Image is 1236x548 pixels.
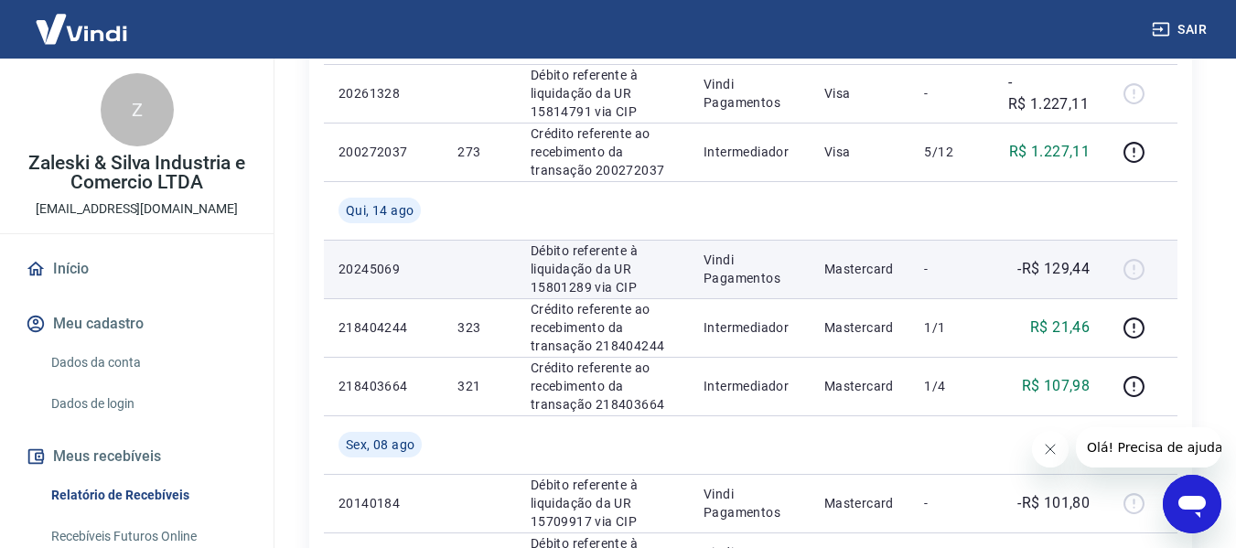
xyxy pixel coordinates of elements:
p: Crédito referente ao recebimento da transação 200272037 [531,124,674,179]
button: Sair [1148,13,1214,47]
p: Intermediador [704,143,795,161]
p: 1/4 [924,377,978,395]
p: R$ 1.227,11 [1009,141,1090,163]
p: Débito referente à liquidação da UR 15814791 via CIP [531,66,674,121]
p: 218403664 [339,377,428,395]
p: Mastercard [824,318,896,337]
p: R$ 107,98 [1022,375,1091,397]
p: - [924,84,978,102]
p: 273 [457,143,500,161]
p: 20140184 [339,494,428,512]
p: Mastercard [824,260,896,278]
iframe: Fechar mensagem [1032,431,1069,467]
a: Dados de login [44,385,252,423]
a: Relatório de Recebíveis [44,477,252,514]
p: Crédito referente ao recebimento da transação 218404244 [531,300,674,355]
p: 5/12 [924,143,978,161]
p: 323 [457,318,500,337]
div: Z [101,73,174,146]
p: 218404244 [339,318,428,337]
p: - [924,260,978,278]
a: Início [22,249,252,289]
img: Vindi [22,1,141,57]
p: -R$ 129,44 [1017,258,1090,280]
p: Mastercard [824,494,896,512]
p: 20245069 [339,260,428,278]
button: Meu cadastro [22,304,252,344]
p: R$ 21,46 [1030,317,1090,338]
p: Débito referente à liquidação da UR 15801289 via CIP [531,242,674,296]
p: Crédito referente ao recebimento da transação 218403664 [531,359,674,414]
span: Olá! Precisa de ajuda? [11,13,154,27]
p: 200272037 [339,143,428,161]
a: Dados da conta [44,344,252,381]
iframe: Mensagem da empresa [1076,427,1221,467]
p: Mastercard [824,377,896,395]
span: Sex, 08 ago [346,435,414,454]
p: Intermediador [704,318,795,337]
p: Intermediador [704,377,795,395]
iframe: Botão para abrir a janela de mensagens [1163,475,1221,533]
p: -R$ 101,80 [1017,492,1090,514]
p: Vindi Pagamentos [704,75,795,112]
p: 20261328 [339,84,428,102]
p: Vindi Pagamentos [704,485,795,521]
p: 321 [457,377,500,395]
p: Visa [824,143,896,161]
p: [EMAIL_ADDRESS][DOMAIN_NAME] [36,199,238,219]
p: Débito referente à liquidação da UR 15709917 via CIP [531,476,674,531]
p: 1/1 [924,318,978,337]
span: Qui, 14 ago [346,201,414,220]
p: Visa [824,84,896,102]
p: Vindi Pagamentos [704,251,795,287]
p: - [924,494,978,512]
p: Zaleski & Silva Industria e Comercio LTDA [15,154,259,192]
p: -R$ 1.227,11 [1008,71,1091,115]
button: Meus recebíveis [22,436,252,477]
